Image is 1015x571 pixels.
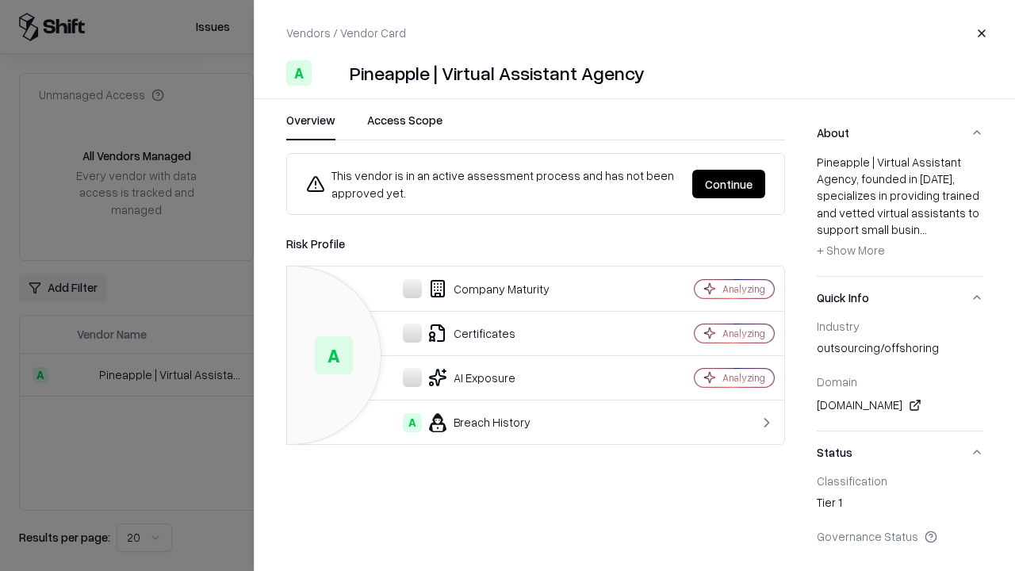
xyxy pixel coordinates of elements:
div: AI Exposure [300,368,639,387]
div: outsourcing/offshoring [817,339,983,362]
div: This vendor is in an active assessment process and has not been approved yet. [306,167,680,201]
img: Pineapple | Virtual Assistant Agency [318,60,343,86]
button: + Show More [817,238,885,263]
div: [DOMAIN_NAME] [817,396,983,415]
div: Company Maturity [300,279,639,298]
div: Analyzing [722,282,765,296]
div: A [286,60,312,86]
div: Domain [817,374,983,389]
button: Quick Info [817,277,983,319]
div: Analyzing [722,371,765,385]
div: Analyzing [722,327,765,340]
button: Overview [286,112,335,140]
div: A [315,336,353,374]
div: Tier 1 [817,494,983,516]
div: Pineapple | Virtual Assistant Agency, founded in [DATE], specializes in providing trained and vet... [817,154,983,263]
button: Access Scope [367,112,442,140]
div: Certificates [300,324,639,343]
span: + Show More [817,243,885,257]
div: Classification [817,473,983,488]
div: Governance Status [817,529,983,543]
div: Industry [817,319,983,333]
button: Continue [692,170,765,198]
button: About [817,112,983,154]
p: Vendors / Vendor Card [286,25,406,41]
div: Pineapple | Virtual Assistant Agency [350,60,645,86]
div: About [817,154,983,276]
button: Status [817,431,983,473]
div: Breach History [300,413,639,432]
div: Risk Profile [286,234,785,253]
div: Quick Info [817,319,983,431]
span: ... [920,222,927,236]
div: A [403,413,422,432]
